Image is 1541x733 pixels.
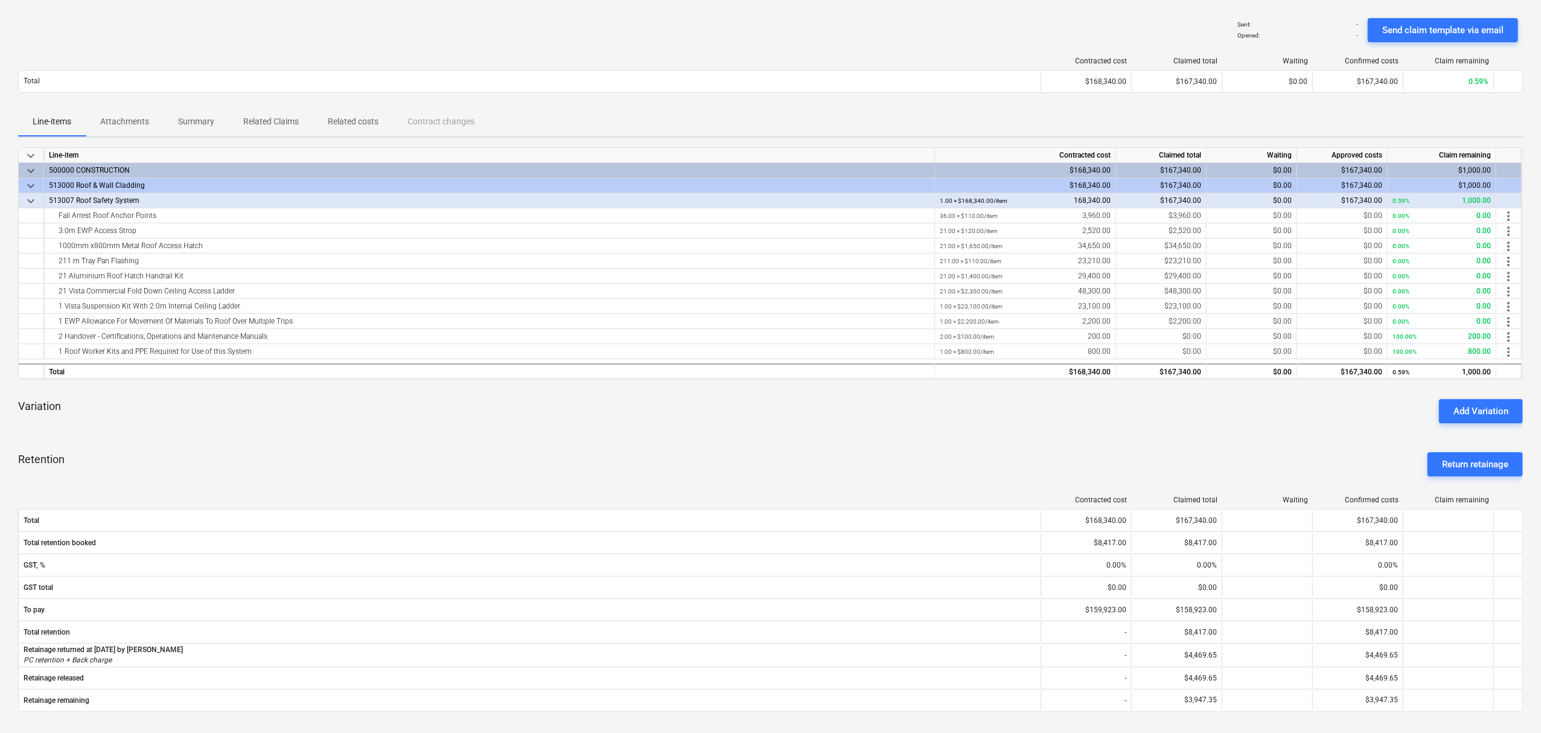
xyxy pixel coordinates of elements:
span: $0.00 [1273,332,1292,341]
small: 0.00% [1393,303,1409,310]
div: $167,340.00 [1116,363,1207,379]
span: Total retention [24,628,1036,636]
div: 0.00 [1393,238,1491,254]
div: $167,340.00 [1312,511,1403,530]
small: 100.00% [1393,348,1417,355]
div: 1 EWP Allowance For Movement Of Materials To Roof Over Multiple Trips [49,314,930,329]
div: 0.00% [1041,555,1131,575]
span: $0.00 [1273,272,1292,280]
div: $159,923.00 [1041,600,1131,619]
small: 211.00 × $110.00 / item [940,258,1001,264]
p: Sent : [1237,21,1251,28]
div: Line-item [44,148,935,163]
small: 36.00 × $110.00 / item [940,213,998,219]
div: 23,100.00 [940,299,1111,314]
div: - [1041,645,1131,665]
div: $4,469.65 [1312,645,1403,665]
p: Variation [18,399,61,414]
span: $3,960.00 [1169,211,1201,220]
div: - [1041,623,1131,642]
div: $0.00 [1041,578,1131,597]
div: 800.00 [940,344,1111,359]
div: Claim remaining [1388,148,1496,163]
small: 21.00 × $2,300.00 / item [940,288,1003,295]
small: 0.00% [1393,288,1409,295]
div: 1,000.00 [1393,365,1491,380]
span: more_vert [1501,239,1516,254]
span: $34,650.00 [1164,242,1201,250]
p: Line-items [33,115,71,128]
span: more_vert [1501,330,1516,344]
div: Total [44,363,935,379]
span: $0.00 [1289,77,1307,86]
div: Confirmed costs [1318,496,1399,504]
p: Related Claims [243,115,299,128]
div: $0.00 [1131,578,1222,597]
div: $167,340.00 [1297,163,1388,178]
div: 0.00% [1131,555,1222,575]
div: 800.00 [1393,344,1491,359]
span: keyboard_arrow_down [24,149,38,163]
span: $0.00 [1273,211,1292,220]
span: $167,340.00 [1176,77,1217,86]
div: 21 Aluminium Roof Hatch Handrail Kit [49,269,930,284]
div: 513000 Roof & Wall Cladding [49,178,930,193]
small: 1.00 × $23,100.00 / item [940,303,1003,310]
p: Retention [18,452,65,476]
div: $167,340.00 [1297,178,1388,193]
span: $167,340.00 [1160,196,1201,205]
p: PC retention + Back charge [24,655,183,665]
div: 3.0m EWP Access Strop [49,223,930,238]
div: Contracted cost [1046,57,1127,65]
div: 0.00 [1393,254,1491,269]
div: $167,340.00 [1131,511,1222,530]
div: $8,417.00 [1312,623,1403,642]
p: Summary [178,115,214,128]
div: $8,417.00 [1131,533,1222,552]
span: $167,340.00 [1341,196,1382,205]
p: Attachments [100,115,149,128]
small: 21.00 × $1,650.00 / item [940,243,1003,249]
div: Claim remaining [1408,496,1489,504]
small: 1.00 × $2,200.00 / item [940,318,999,325]
div: - [1041,691,1131,710]
div: Return retainage [1442,456,1508,472]
small: 1.00 × $168,340.00 / item [940,197,1007,204]
div: $168,340.00 [1041,72,1131,91]
div: 1000mm x800mm Metal Roof Access Hatch [49,238,930,254]
div: 34,650.00 [940,238,1111,254]
span: GST total [24,583,1036,592]
span: $0.00 [1273,302,1292,310]
div: $158,923.00 [1312,600,1403,619]
p: Total [24,76,40,86]
div: Claim remaining [1408,57,1489,65]
p: Opened : [1237,31,1260,39]
span: To pay [24,606,1036,614]
span: more_vert [1501,224,1516,238]
div: Fall Arrest Roof Anchor Points [49,208,930,223]
button: Return retainage [1428,452,1523,476]
div: $167,340.00 [1116,163,1207,178]
span: $2,520.00 [1169,226,1201,235]
div: 513007 Roof Safety System [49,193,930,208]
div: Contracted cost [935,148,1116,163]
span: more_vert [1501,209,1516,223]
div: $4,469.65 [1131,668,1222,688]
span: $0.00 [1273,347,1292,356]
div: $0.00 [1207,363,1297,379]
p: $3,947.35 [1184,695,1217,705]
span: more_vert [1501,269,1516,284]
div: 2,200.00 [940,314,1111,329]
div: Claimed total [1116,148,1207,163]
div: Waiting [1227,496,1308,504]
span: $0.00 [1273,257,1292,265]
span: Retainage released [24,674,1036,682]
div: $1,000.00 [1388,178,1496,193]
div: $8,417.00 [1041,533,1131,552]
div: $167,340.00 [1116,178,1207,193]
div: Waiting [1207,148,1297,163]
div: Contracted cost [1046,496,1127,504]
div: 1 Vista Suspension Kit With 2.0m Internal Ceiling Ladder [49,299,930,314]
small: 0.00% [1393,273,1409,280]
span: Total [24,516,1036,525]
